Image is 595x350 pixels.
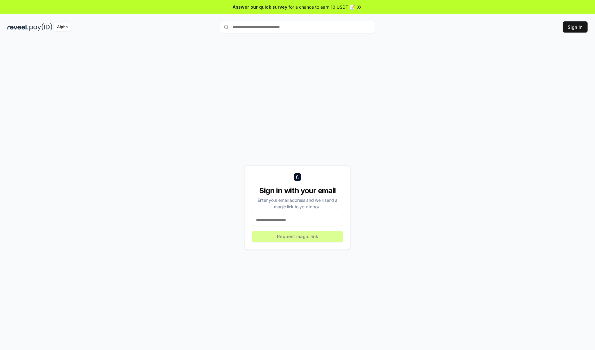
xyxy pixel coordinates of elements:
div: Sign in with your email [252,186,343,196]
span: for a chance to earn 10 USDT 📝 [289,4,355,10]
img: pay_id [29,23,52,31]
div: Alpha [54,23,71,31]
img: logo_small [294,173,301,181]
div: Enter your email address and we’ll send a magic link to your inbox. [252,197,343,210]
img: reveel_dark [7,23,28,31]
span: Answer our quick survey [233,4,287,10]
button: Sign In [563,21,588,33]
